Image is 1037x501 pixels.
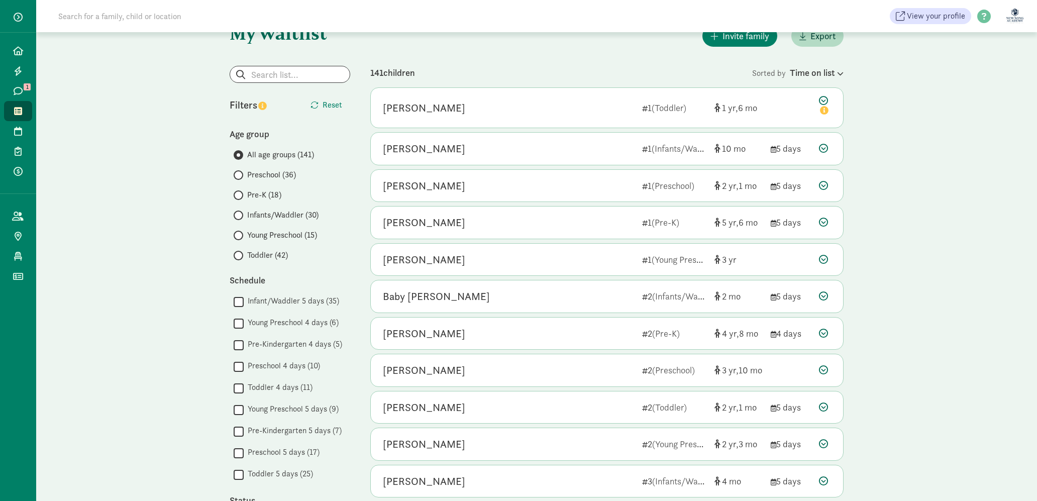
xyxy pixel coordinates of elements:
[247,189,281,201] span: Pre-K (18)
[722,102,738,114] span: 1
[230,23,350,43] h1: My waitlist
[739,364,762,376] span: 10
[230,273,350,287] div: Schedule
[247,209,319,221] span: Infants/Waddler (30)
[244,381,313,393] label: Toddler 4 days (11)
[714,363,763,377] div: [object Object]
[642,400,706,414] div: 2
[52,6,334,26] input: Search for a family, child or location
[722,254,737,265] span: 3
[244,295,339,307] label: Infant/Waddler 5 days (35)
[230,127,350,141] div: Age group
[771,289,811,303] div: 5 days
[652,328,680,339] span: (Pre-K)
[652,180,694,191] span: (Preschool)
[771,400,811,414] div: 5 days
[4,81,32,101] a: 1
[652,475,720,487] span: (Infants/Waddler)
[383,178,465,194] div: Evan Ciampini
[642,437,706,451] div: 2
[739,402,757,413] span: 1
[383,473,465,489] div: Jude Lee
[771,437,811,451] div: 5 days
[652,217,679,228] span: (Pre-K)
[702,25,777,47] button: Invite family
[890,8,971,24] a: View your profile
[771,216,811,229] div: 5 days
[722,475,741,487] span: 4
[247,229,317,241] span: Young Preschool (15)
[790,66,844,79] div: Time on list
[383,100,465,116] div: Edwin Landess
[642,327,706,340] div: 2
[722,180,739,191] span: 2
[302,95,350,115] button: Reset
[739,180,757,191] span: 1
[244,403,339,415] label: Young Preschool 5 days (9)
[771,179,811,192] div: 5 days
[652,102,686,114] span: (Toddler)
[642,363,706,377] div: 2
[739,217,758,228] span: 6
[244,468,313,480] label: Toddler 5 days (25)
[714,327,763,340] div: [object Object]
[714,474,763,488] div: [object Object]
[247,169,296,181] span: Preschool (36)
[383,399,465,416] div: Sofia serenity Murski
[722,328,739,339] span: 4
[24,83,31,90] span: 1
[652,438,719,450] span: (Young Preschool)
[752,66,844,79] div: Sorted by
[230,97,290,113] div: Filters
[652,364,695,376] span: (Preschool)
[642,179,706,192] div: 1
[714,179,763,192] div: [object Object]
[642,253,706,266] div: 1
[370,66,752,79] div: 141 children
[722,217,739,228] span: 5
[383,288,490,305] div: Baby Nathan
[714,289,763,303] div: [object Object]
[652,254,719,265] span: (Young Preschool)
[722,143,746,154] span: 10
[771,474,811,488] div: 5 days
[722,364,739,376] span: 3
[722,438,739,450] span: 2
[652,143,720,154] span: (Infants/Waddler)
[738,102,757,114] span: 6
[714,216,763,229] div: [object Object]
[383,215,465,231] div: Sora Kwon
[652,402,687,413] span: (Toddler)
[642,289,706,303] div: 2
[244,360,320,372] label: Preschool 4 days (10)
[230,66,350,82] input: Search list...
[714,437,763,451] div: [object Object]
[323,99,342,111] span: Reset
[714,101,763,115] div: [object Object]
[771,142,811,155] div: 5 days
[987,453,1037,501] iframe: Chat Widget
[907,10,965,22] span: View your profile
[642,142,706,155] div: 1
[722,29,769,43] span: Invite family
[739,438,757,450] span: 3
[722,290,741,302] span: 2
[247,149,314,161] span: All age groups (141)
[714,400,763,414] div: [object Object]
[739,328,758,339] span: 8
[244,425,342,437] label: Pre-Kindergarten 5 days (7)
[652,290,720,302] span: (Infants/Waddler)
[383,326,465,342] div: Rina Komban
[714,142,763,155] div: [object Object]
[244,317,339,329] label: Young Preschool 4 days (6)
[247,249,288,261] span: Toddler (42)
[383,436,465,452] div: Laila Ratner
[791,25,844,47] button: Export
[771,327,811,340] div: 4 days
[810,29,836,43] span: Export
[383,141,465,157] div: Iris Han
[383,362,465,378] div: Willow Tavani
[383,252,465,268] div: Ada York
[714,253,763,266] div: [object Object]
